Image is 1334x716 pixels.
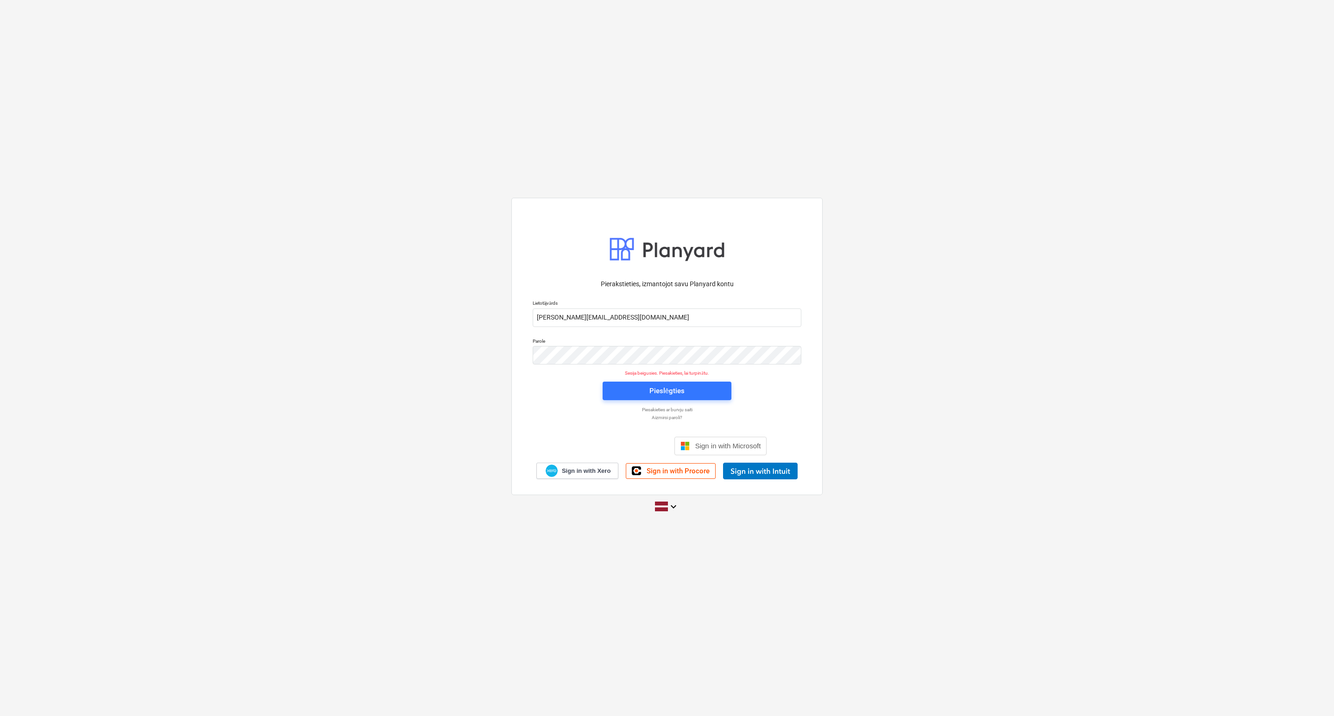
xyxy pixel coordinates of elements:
a: Aizmirsi paroli? [528,415,806,421]
p: Lietotājvārds [533,300,801,308]
p: Sesija beigusies. Piesakieties, lai turpinātu. [527,370,807,376]
span: Sign in with Xero [562,467,610,475]
a: Piesakieties ar burvju saiti [528,407,806,413]
iframe: Poga Pierakstīties ar Google kontu [563,436,672,456]
iframe: Chat Widget [1288,672,1334,716]
img: Microsoft logo [680,441,690,451]
span: Sign in with Procore [647,467,710,475]
input: Lietotājvārds [533,308,801,327]
button: Pieslēgties [603,382,731,400]
div: Pieslēgties [649,385,685,397]
img: Xero logo [546,465,558,477]
a: Sign in with Xero [536,463,619,479]
i: keyboard_arrow_down [668,501,679,512]
a: Sign in with Procore [626,463,716,479]
p: Pierakstieties, izmantojot savu Planyard kontu [533,279,801,289]
span: Sign in with Microsoft [695,442,761,450]
p: Parole [533,338,801,346]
